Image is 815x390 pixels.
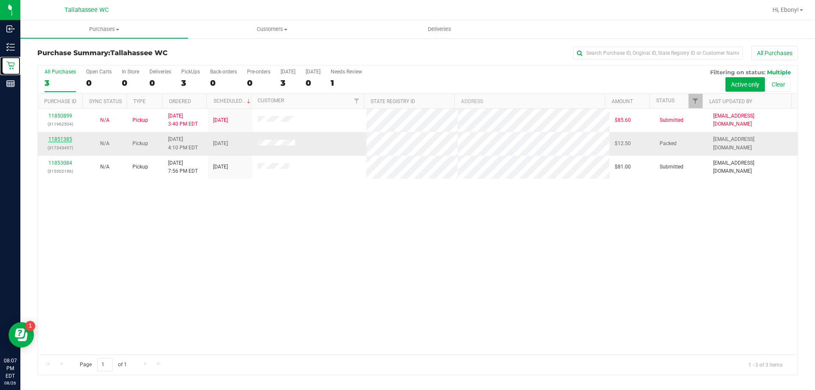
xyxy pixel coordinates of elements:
span: [DATE] [213,116,228,124]
span: Multiple [767,69,791,76]
p: (311962504) [43,120,77,128]
a: Ordered [169,98,191,104]
a: Customers [188,20,356,38]
span: Not Applicable [100,117,110,123]
span: Tallahassee WC [65,6,109,14]
span: Filtering on status: [710,69,765,76]
span: Not Applicable [100,140,110,146]
span: Submitted [660,163,683,171]
span: $81.00 [615,163,631,171]
inline-svg: Retail [6,61,15,70]
div: Deliveries [149,69,171,75]
a: Scheduled [214,98,252,104]
input: 1 [97,358,112,371]
a: Deliveries [356,20,523,38]
span: Customers [188,25,355,33]
span: [EMAIL_ADDRESS][DOMAIN_NAME] [713,112,793,128]
span: Page of 1 [73,358,134,371]
div: 0 [122,78,139,88]
div: Open Carts [86,69,112,75]
a: 11851385 [48,136,72,142]
p: (315502196) [43,167,77,175]
div: PickUps [181,69,200,75]
inline-svg: Inventory [6,43,15,51]
div: [DATE] [306,69,320,75]
span: [DATE] 7:56 PM EDT [168,159,198,175]
span: Purchases [20,25,188,33]
span: [DATE] 3:40 PM EDT [168,112,198,128]
iframe: Resource center [8,322,34,348]
a: Sync Status [89,98,122,104]
h3: Purchase Summary: [37,49,291,57]
a: Purchases [20,20,188,38]
a: Type [133,98,146,104]
span: [DATE] 4:10 PM EDT [168,135,198,152]
span: 1 - 3 of 3 items [742,358,789,371]
a: Last Updated By [709,98,752,104]
div: Pre-orders [247,69,270,75]
div: Needs Review [331,69,362,75]
button: N/A [100,140,110,148]
span: Pickup [132,140,148,148]
span: Submitted [660,116,683,124]
button: All Purchases [751,46,798,60]
div: 3 [45,78,76,88]
span: [EMAIL_ADDRESS][DOMAIN_NAME] [713,135,793,152]
inline-svg: Reports [6,79,15,88]
button: N/A [100,163,110,171]
p: (317343457) [43,144,77,152]
div: 3 [181,78,200,88]
div: All Purchases [45,69,76,75]
span: [EMAIL_ADDRESS][DOMAIN_NAME] [713,159,793,175]
span: Pickup [132,116,148,124]
a: Amount [612,98,633,104]
a: Filter [689,94,703,108]
div: 0 [149,78,171,88]
span: $12.50 [615,140,631,148]
inline-svg: Inbound [6,25,15,33]
a: Purchase ID [44,98,76,104]
div: 0 [86,78,112,88]
button: Clear [766,77,791,92]
button: N/A [100,116,110,124]
div: 3 [281,78,295,88]
div: 0 [210,78,237,88]
div: 1 [331,78,362,88]
a: Filter [350,94,364,108]
span: $85.60 [615,116,631,124]
a: 11850899 [48,113,72,119]
div: 0 [247,78,270,88]
iframe: Resource center unread badge [25,321,35,331]
a: 11853084 [48,160,72,166]
span: Hi, Ebony! [773,6,799,13]
div: In Store [122,69,139,75]
span: Pickup [132,163,148,171]
a: State Registry ID [371,98,415,104]
a: Status [656,98,674,104]
button: Active only [725,77,765,92]
span: Tallahassee WC [110,49,168,57]
div: [DATE] [281,69,295,75]
span: Packed [660,140,677,148]
span: Deliveries [416,25,463,33]
input: Search Purchase ID, Original ID, State Registry ID or Customer Name... [573,47,743,59]
div: Back-orders [210,69,237,75]
span: Not Applicable [100,164,110,170]
th: Address [454,94,605,109]
div: 0 [306,78,320,88]
p: 08/26 [4,380,17,386]
p: 08:07 PM EDT [4,357,17,380]
span: [DATE] [213,140,228,148]
a: Customer [258,98,284,104]
span: [DATE] [213,163,228,171]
